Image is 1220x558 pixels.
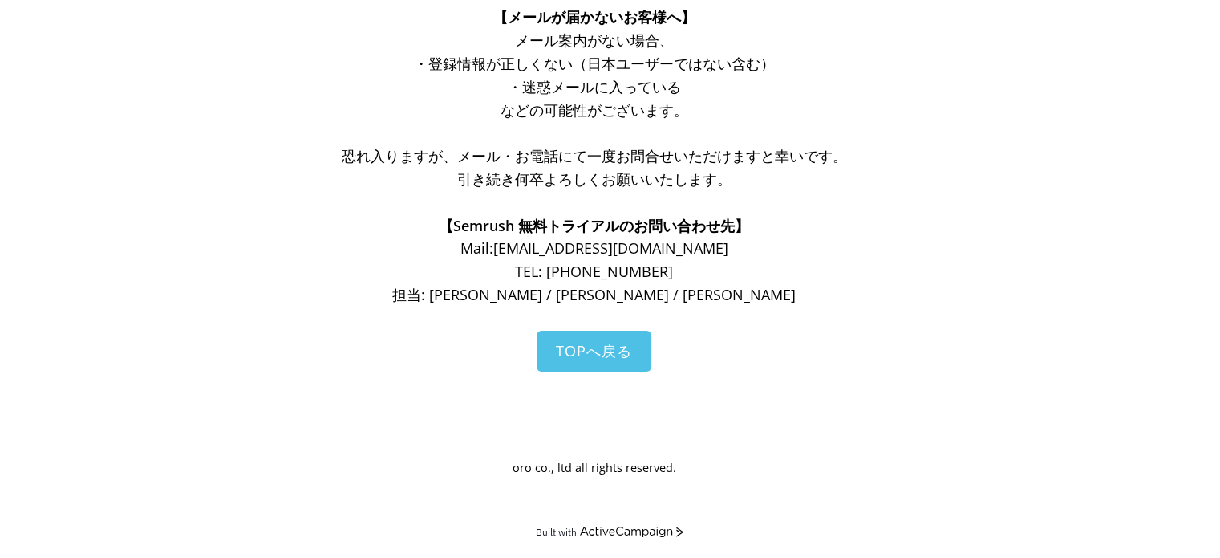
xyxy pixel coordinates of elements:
span: Mail: [EMAIL_ADDRESS][DOMAIN_NAME] [460,238,728,258]
span: 【Semrush 無料トライアルのお問い合わせ先】 [439,216,749,235]
span: メール案内がない場合、 [515,31,674,50]
span: 【メールが届かないお客様へ】 [493,7,695,26]
span: 引き続き何卒よろしくお願いいたします。 [457,169,732,189]
span: 恐れ入りますが、メール・お電話にて一度お問合せいただけますと幸いです。 [342,146,847,165]
span: TOPへ戻る [556,341,632,360]
span: oro co., ltd all rights reserved. [513,460,676,475]
span: 担当: [PERSON_NAME] / [PERSON_NAME] / [PERSON_NAME] [392,285,796,304]
span: ・迷惑メールに入っている [508,77,681,96]
div: Built with [536,526,577,538]
span: TEL: [PHONE_NUMBER] [515,262,673,281]
span: ・登録情報が正しくない（日本ユーザーではない含む） [414,54,775,73]
a: TOPへ戻る [537,331,651,372]
span: などの可能性がございます。 [501,100,688,120]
